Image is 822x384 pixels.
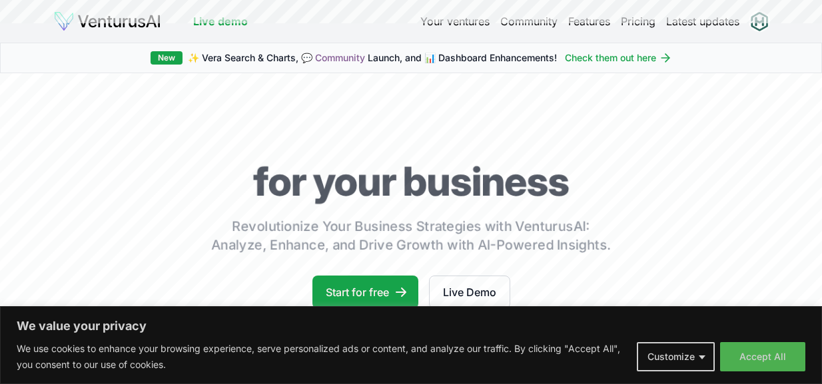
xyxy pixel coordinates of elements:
[720,342,805,371] button: Accept All
[429,276,510,309] a: Live Demo
[17,318,805,334] p: We value your privacy
[637,342,715,371] button: Customize
[315,52,365,63] a: Community
[565,51,672,65] a: Check them out here
[188,51,557,65] span: ✨ Vera Search & Charts, 💬 Launch, and 📊 Dashboard Enhancements!
[17,341,627,373] p: We use cookies to enhance your browsing experience, serve personalized ads or content, and analyz...
[151,51,183,65] div: New
[312,276,418,309] a: Start for free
